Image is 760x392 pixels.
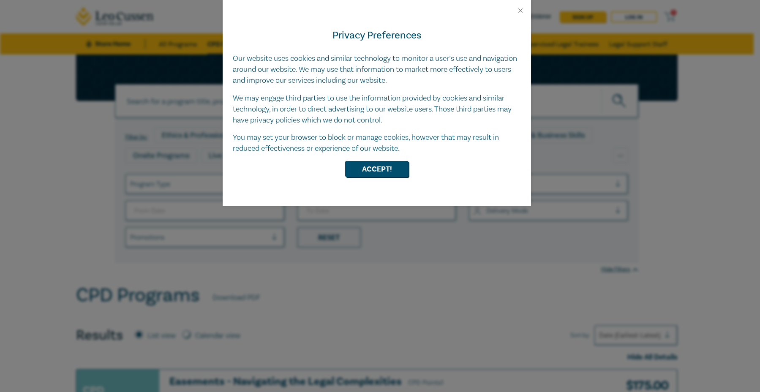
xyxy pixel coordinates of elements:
[345,161,409,177] button: Accept!
[233,28,521,43] h4: Privacy Preferences
[233,93,521,126] p: We may engage third parties to use the information provided by cookies and similar technology, in...
[233,132,521,154] p: You may set your browser to block or manage cookies, however that may result in reduced effective...
[233,53,521,86] p: Our website uses cookies and similar technology to monitor a user’s use and navigation around our...
[517,7,524,14] button: Close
